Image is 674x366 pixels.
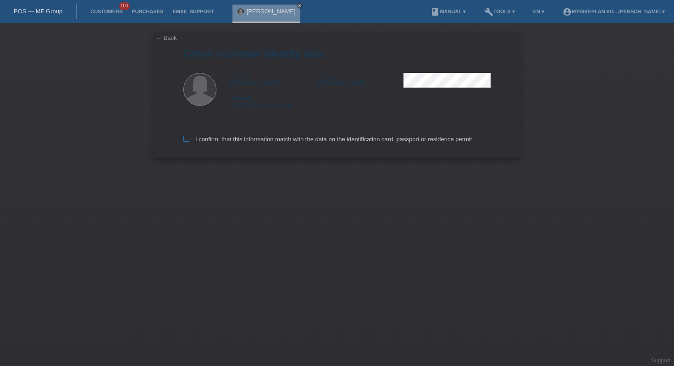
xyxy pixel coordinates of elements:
label: I confirm, that this information match with the data on the identification card, passport or resi... [183,136,474,143]
a: bookManual ▾ [426,9,470,14]
span: 100 [119,2,130,10]
span: Firstname [229,74,252,79]
i: account_circle [563,7,572,17]
span: Nationality [229,95,253,101]
i: close [298,3,302,8]
div: [PERSON_NAME] [229,73,316,87]
i: build [484,7,493,17]
i: book [431,7,440,17]
span: Lastname [316,74,338,79]
a: Support [651,357,670,364]
a: account_circleMybikeplan AG - [PERSON_NAME] ▾ [558,9,669,14]
div: [PERSON_NAME] [316,73,403,87]
a: close [297,2,303,9]
a: POS — MF Group [14,8,62,15]
a: Purchases [127,9,168,14]
a: [PERSON_NAME] [247,8,296,15]
a: buildTools ▾ [480,9,519,14]
a: ← Back [156,34,177,41]
div: [GEOGRAPHIC_DATA] [229,94,316,108]
a: EN ▾ [529,9,549,14]
a: Customers [86,9,127,14]
a: Email Support [168,9,218,14]
h1: Check customer identity data [183,48,491,59]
